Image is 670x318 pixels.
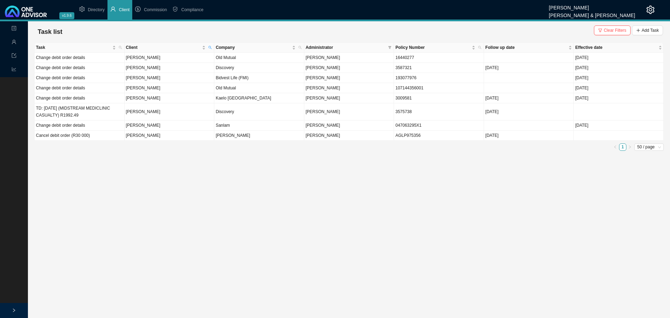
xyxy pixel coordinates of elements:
[394,120,484,131] td: 047063295X1
[214,53,304,63] td: Old Mutual
[613,145,617,149] span: left
[214,103,304,120] td: Discovery
[484,93,574,103] td: [DATE]
[574,43,664,53] th: Effective date
[484,63,574,73] td: [DATE]
[395,44,470,51] span: Policy Number
[619,143,626,151] li: 1
[298,46,302,49] span: search
[181,7,203,12] span: Compliance
[125,83,215,93] td: [PERSON_NAME]
[574,83,664,93] td: [DATE]
[125,93,215,103] td: [PERSON_NAME]
[598,28,602,32] span: filter
[59,12,74,19] span: v1.9.6
[125,103,215,120] td: [PERSON_NAME]
[574,63,664,73] td: [DATE]
[636,28,640,32] span: plus
[125,73,215,83] td: [PERSON_NAME]
[632,25,663,35] button: Add Task
[12,308,16,312] span: right
[394,53,484,63] td: 16440277
[119,7,130,12] span: Client
[125,43,215,53] th: Client
[208,46,212,49] span: search
[35,43,125,53] th: Task
[388,46,392,49] span: filter
[36,44,111,51] span: Task
[35,120,125,131] td: Change debit order details
[484,103,574,120] td: [DATE]
[574,120,664,131] td: [DATE]
[79,6,85,12] span: setting
[394,43,484,53] th: Policy Number
[38,28,62,35] span: Task list
[574,93,664,103] td: [DATE]
[628,145,632,149] span: right
[35,63,125,73] td: Change debit order details
[306,123,340,128] span: [PERSON_NAME]
[549,9,635,17] div: [PERSON_NAME] & [PERSON_NAME]
[125,131,215,141] td: [PERSON_NAME]
[214,83,304,93] td: Old Mutual
[214,120,304,131] td: Sanlam
[297,43,303,52] span: search
[575,44,657,51] span: Effective date
[387,43,393,52] span: filter
[5,6,47,17] img: 2df55531c6924b55f21c4cf5d4484680-logo-light.svg
[88,7,105,12] span: Directory
[612,143,619,151] button: left
[216,44,291,51] span: Company
[612,143,619,151] li: Previous Page
[117,43,124,52] span: search
[306,133,340,138] span: [PERSON_NAME]
[549,2,635,9] div: [PERSON_NAME]
[394,83,484,93] td: 107144356001
[207,43,213,52] span: search
[12,50,16,62] span: import
[35,131,125,141] td: Cancel debit order (R30 000)
[306,86,340,90] span: [PERSON_NAME]
[144,7,167,12] span: Commission
[35,103,125,120] td: TD: [DATE] (MIDSTREAM MEDICLINIC CASUALTY) R1992.49
[604,27,626,34] span: Clear Filters
[634,143,664,151] div: Page Size
[484,43,574,53] th: Follow up date
[172,6,178,12] span: safety
[594,25,631,35] button: Clear Filters
[119,46,122,49] span: search
[125,53,215,63] td: [PERSON_NAME]
[35,53,125,63] td: Change debit order details
[35,73,125,83] td: Change debit order details
[394,131,484,141] td: AGLP975356
[12,64,16,76] span: line-chart
[12,37,16,49] span: user
[214,73,304,83] td: Bidvest Life (FMI)
[306,109,340,114] span: [PERSON_NAME]
[214,131,304,141] td: [PERSON_NAME]
[394,63,484,73] td: 3587321
[306,96,340,101] span: [PERSON_NAME]
[626,143,634,151] li: Next Page
[306,44,386,51] span: Administrator
[214,63,304,73] td: Discovery
[484,131,574,141] td: [DATE]
[214,93,304,103] td: Kaelo [GEOGRAPHIC_DATA]
[306,75,340,80] span: [PERSON_NAME]
[125,120,215,131] td: [PERSON_NAME]
[306,55,340,60] span: [PERSON_NAME]
[35,93,125,103] td: Change debit order details
[126,44,201,51] span: Client
[574,53,664,63] td: [DATE]
[394,103,484,120] td: 3575738
[35,83,125,93] td: Change debit order details
[12,23,16,35] span: profile
[214,43,304,53] th: Company
[485,44,567,51] span: Follow up date
[646,6,655,14] span: setting
[642,27,659,34] span: Add Task
[574,73,664,83] td: [DATE]
[306,65,340,70] span: [PERSON_NAME]
[626,143,634,151] button: right
[637,144,661,150] span: 50 / page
